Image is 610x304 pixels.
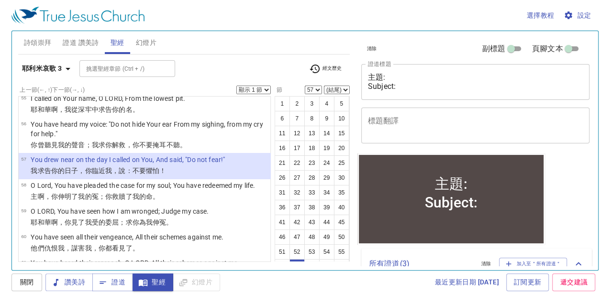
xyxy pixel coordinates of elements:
button: 27 [289,170,305,185]
a: 訂閱更新 [506,273,549,291]
button: 37 [289,200,305,215]
span: 聖經 [140,276,166,288]
button: 26 [275,170,290,185]
span: 經文歷史 [309,63,342,75]
a: 最近更新日期 [DATE] [431,273,503,291]
button: 17 [289,141,305,156]
wh6963: ；我求你解救 [85,141,187,149]
button: 14 [319,126,334,141]
wh8199: 冤 [159,218,173,226]
button: 8 [304,111,320,126]
span: 副標題 [482,43,505,54]
button: 28 [304,170,320,185]
iframe: from-child [357,153,545,245]
wh4941: 。 [166,218,173,226]
button: 52 [289,244,305,260]
p: You have heard their reproach, O LORD, All their schemes against me, [31,258,239,268]
div: 所有證道(3)清除加入至＂所有證道＂ [361,248,592,280]
button: 48 [304,229,320,245]
span: 關閉 [19,276,34,288]
button: 55 [334,244,349,260]
button: 50 [334,229,349,245]
button: 4 [319,96,334,111]
button: 53 [304,244,320,260]
span: 選擇教程 [527,10,555,22]
button: 24 [319,155,334,171]
button: 49 [319,229,334,245]
span: 遞交建議 [560,276,588,288]
wh1350: 我的命 [133,193,160,200]
span: 61 [21,260,26,265]
button: 30 [334,170,349,185]
button: 32 [289,185,305,200]
button: 34 [319,185,334,200]
button: 7 [289,111,305,126]
button: 清除 [361,43,383,54]
button: 23 [304,155,320,171]
button: 51 [275,244,290,260]
span: 聖經 [111,37,124,49]
button: 12 [289,126,305,141]
span: 清除 [481,260,491,268]
button: 39 [319,200,334,215]
wh3372: ！ [159,167,166,174]
wh8482: 牢 [85,106,139,113]
wh3117: ，你臨近 [78,167,166,174]
wh7775: ，你不要掩 [126,141,187,149]
p: You drew near on the day I called on You, And said, "Do not fear!" [31,155,225,164]
button: 33 [304,185,320,200]
span: 加入至＂所有證道＂ [505,260,561,268]
a: 遞交建議 [552,273,595,291]
button: 9 [319,111,334,126]
button: 19 [319,141,334,156]
p: 你曾聽見 [31,140,267,150]
p: 主 [31,192,255,201]
p: 他們仇恨 [31,243,223,253]
button: 選擇教程 [523,7,558,24]
button: 20 [334,141,349,156]
p: 所有證道 ( 3 ) [369,258,474,270]
button: 36 [275,200,290,215]
button: 13 [304,126,320,141]
button: 清除 [476,258,497,270]
button: 6 [275,111,290,126]
p: 耶和華 [31,105,185,114]
button: 46 [275,229,290,245]
wh7126: 我，說 [105,167,166,174]
span: 56 [21,121,26,126]
button: 3 [304,96,320,111]
wh4284: 我，你都看見了 [85,244,139,252]
button: 關閉 [11,273,42,291]
button: 21 [275,155,290,171]
button: 經文歷史 [303,62,348,76]
wh241: 不聽。 [166,141,186,149]
wh7378: 我 [78,193,159,200]
wh5360: 我，謀害 [58,244,139,252]
button: 54 [319,244,334,260]
p: O LORD, You have seen how I am wronged; Judge my case. [31,206,209,216]
button: 10 [334,111,349,126]
button: 聖經 [133,273,173,291]
button: 加入至＂所有證道＂ [499,258,567,270]
button: 58 [304,259,320,274]
p: O Lord, You have pleaded the case for my soul; You have redeemed my life. [31,181,255,190]
img: True Jesus Church [11,7,144,24]
wh136: 啊，你伸明了 [38,193,160,200]
button: 讚美詩 [45,273,93,291]
button: 29 [319,170,334,185]
button: 35 [334,185,349,200]
span: 訂閱更新 [514,276,542,288]
p: 耶和華 [31,217,209,227]
button: 60 [334,259,349,274]
button: 2 [289,96,305,111]
span: 頁腳文本 [532,43,563,54]
wh5792: ；求你為我伸 [119,218,173,226]
wh559: ：不要懼怕 [126,167,166,174]
wh5956: 耳 [159,141,187,149]
button: 40 [334,200,349,215]
span: 讚美詩 [53,276,85,288]
button: 59 [319,259,334,274]
span: 清除 [367,44,377,53]
button: 43 [304,215,320,230]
